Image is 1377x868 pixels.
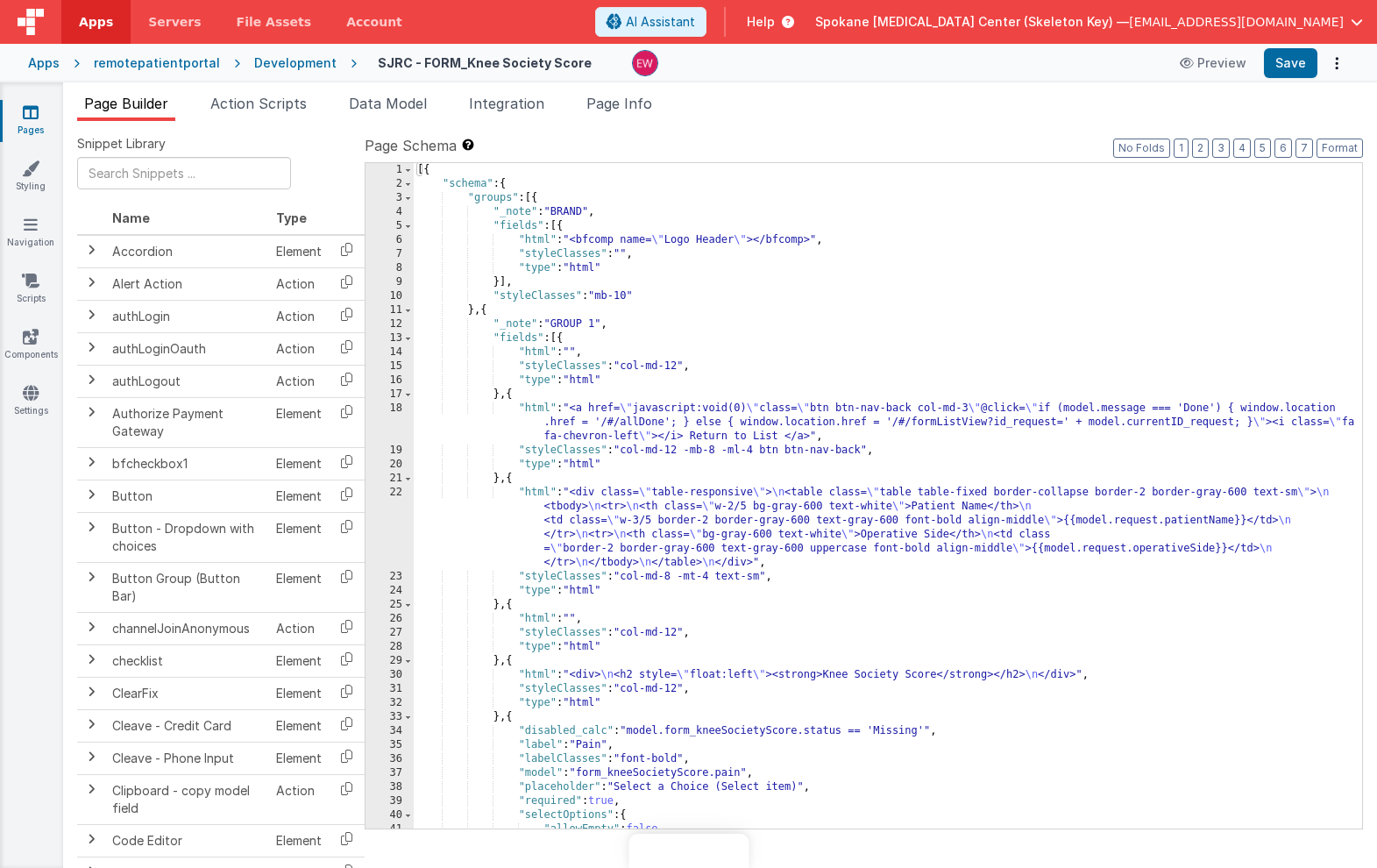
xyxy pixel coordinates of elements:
h4: SJRC - FORM_Knee Society Score [378,56,592,69]
td: bfcheckbox1 [105,447,269,480]
div: 26 [366,612,414,626]
td: Cleave - Credit Card [105,709,269,742]
button: No Folds [1113,139,1170,158]
div: 40 [366,808,414,822]
div: 5 [366,219,414,233]
td: Action [269,267,329,300]
div: 14 [366,345,414,359]
div: 31 [366,682,414,696]
div: 25 [366,598,414,612]
button: 6 [1274,139,1292,158]
div: 36 [366,752,414,766]
td: Action [269,332,329,365]
span: Apps [79,13,113,31]
td: Code Editor [105,824,269,857]
td: checklist [105,644,269,677]
td: Button - Dropdown with choices [105,512,269,562]
span: Page Schema [365,135,457,156]
span: Action Scripts [210,95,307,112]
div: 33 [366,710,414,724]
td: Action [269,365,329,397]
td: Action [269,612,329,644]
td: channelJoinAnonymous [105,612,269,644]
div: 11 [366,303,414,317]
td: authLogin [105,300,269,332]
div: 39 [366,794,414,808]
td: Element [269,562,329,612]
span: Type [276,210,307,225]
span: Servers [148,13,201,31]
div: 4 [366,205,414,219]
td: Element [269,397,329,447]
span: [EMAIL_ADDRESS][DOMAIN_NAME] [1129,13,1344,31]
div: remotepatientportal [94,54,220,72]
button: AI Assistant [595,7,706,37]
td: Element [269,677,329,709]
span: Page Builder [84,95,168,112]
div: 19 [366,444,414,458]
button: 7 [1295,139,1313,158]
td: Element [269,447,329,480]
button: Spokane [MEDICAL_DATA] Center (Skeleton Key) — [EMAIL_ADDRESS][DOMAIN_NAME] [815,13,1363,31]
td: Element [269,512,329,562]
td: authLoginOauth [105,332,269,365]
button: Options [1324,51,1349,75]
div: 32 [366,696,414,710]
div: 9 [366,275,414,289]
div: 6 [366,233,414,247]
td: ClearFix [105,677,269,709]
div: 3 [366,191,414,205]
span: Page Info [586,95,652,112]
button: 1 [1174,139,1189,158]
div: 2 [366,177,414,191]
div: 35 [366,738,414,752]
div: 15 [366,359,414,374]
td: Button [105,480,269,512]
button: 2 [1192,139,1209,158]
div: 30 [366,668,414,682]
span: Data Model [349,95,427,112]
div: 37 [366,766,414,780]
td: authLogout [105,365,269,397]
div: 10 [366,289,414,303]
button: Save [1264,48,1317,78]
img: daf6185105a2932719d0487c37da19b1 [633,51,657,75]
button: 3 [1212,139,1230,158]
div: 38 [366,780,414,794]
div: 13 [366,331,414,345]
div: 7 [366,247,414,261]
div: 27 [366,626,414,640]
span: AI Assistant [626,13,695,31]
div: 29 [366,654,414,668]
div: 8 [366,261,414,275]
div: 18 [366,402,414,444]
td: Element [269,824,329,857]
td: Action [269,774,329,824]
div: 34 [366,724,414,738]
div: 21 [366,472,414,486]
div: 1 [366,163,414,177]
td: Element [269,742,329,774]
div: 22 [366,486,414,570]
div: Development [254,54,337,72]
div: Apps [28,54,60,72]
span: Name [112,210,150,225]
span: File Assets [237,13,312,31]
div: 28 [366,640,414,654]
div: 17 [366,388,414,402]
td: Alert Action [105,267,269,300]
span: Snippet Library [77,135,166,153]
button: Preview [1169,49,1257,77]
div: 41 [366,822,414,836]
td: Element [269,709,329,742]
button: 5 [1254,139,1271,158]
td: Element [269,480,329,512]
span: Spokane [MEDICAL_DATA] Center (Skeleton Key) — [815,13,1129,31]
div: 23 [366,570,414,584]
span: Help [747,13,775,31]
div: 16 [366,374,414,388]
div: 12 [366,317,414,331]
div: 24 [366,584,414,598]
td: Accordion [105,235,269,268]
button: Format [1317,139,1363,158]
